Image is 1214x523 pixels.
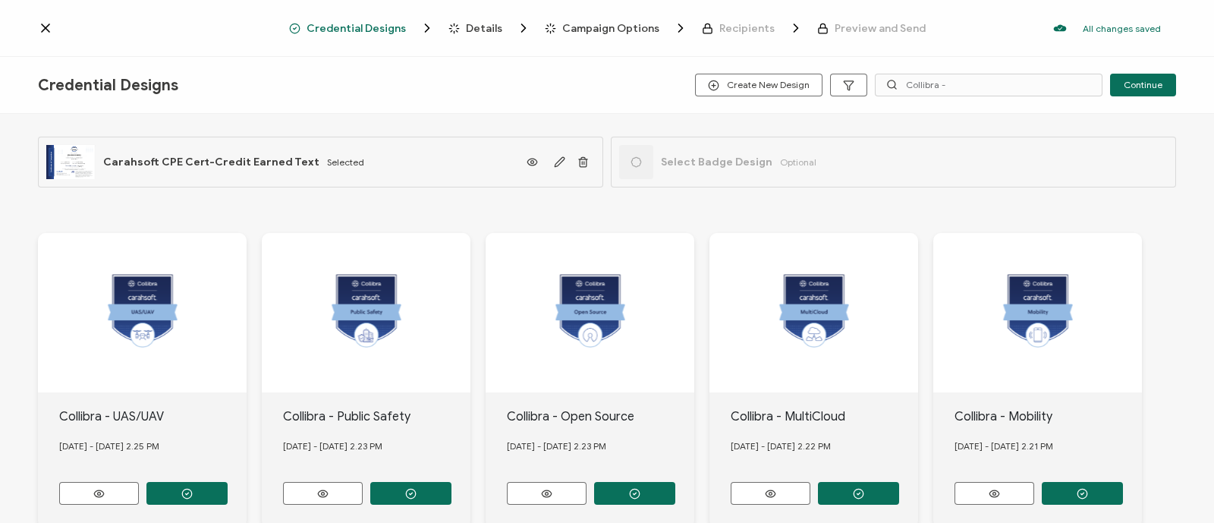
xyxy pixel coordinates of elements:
span: Selected [327,156,364,168]
span: Campaign Options [562,23,659,34]
span: Create New Design [708,80,810,91]
span: Details [448,20,531,36]
div: [DATE] - [DATE] 2.25 PM [59,426,247,467]
button: Continue [1110,74,1176,96]
div: Collibra - Public Safety [283,408,471,426]
p: All changes saved [1083,23,1161,34]
span: Credential Designs [307,23,406,34]
input: Search [875,74,1102,96]
span: Recipients [702,20,804,36]
div: [DATE] - [DATE] 2.23 PM [283,426,471,467]
div: [DATE] - [DATE] 2.21 PM [955,426,1143,467]
span: Preview and Send [817,23,926,34]
span: Campaign Options [545,20,688,36]
div: [DATE] - [DATE] 2.22 PM [731,426,919,467]
span: Details [466,23,502,34]
span: Recipients [719,23,775,34]
div: Collibra - Mobility [955,408,1143,426]
span: Continue [1124,80,1162,90]
div: Collibra - UAS/UAV [59,408,247,426]
div: [DATE] - [DATE] 2.23 PM [507,426,695,467]
iframe: Chat Widget [961,352,1214,523]
span: Select Badge Design [661,156,772,169]
span: Credential Designs [289,20,435,36]
button: Create New Design [695,74,822,96]
span: Optional [780,156,816,168]
span: Preview and Send [835,23,926,34]
div: Collibra - MultiCloud [731,408,919,426]
div: Collibra - Open Source [507,408,695,426]
span: Carahsoft CPE Cert-Credit Earned Text [103,156,319,169]
span: Credential Designs [38,76,178,95]
div: Breadcrumb [289,20,926,36]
